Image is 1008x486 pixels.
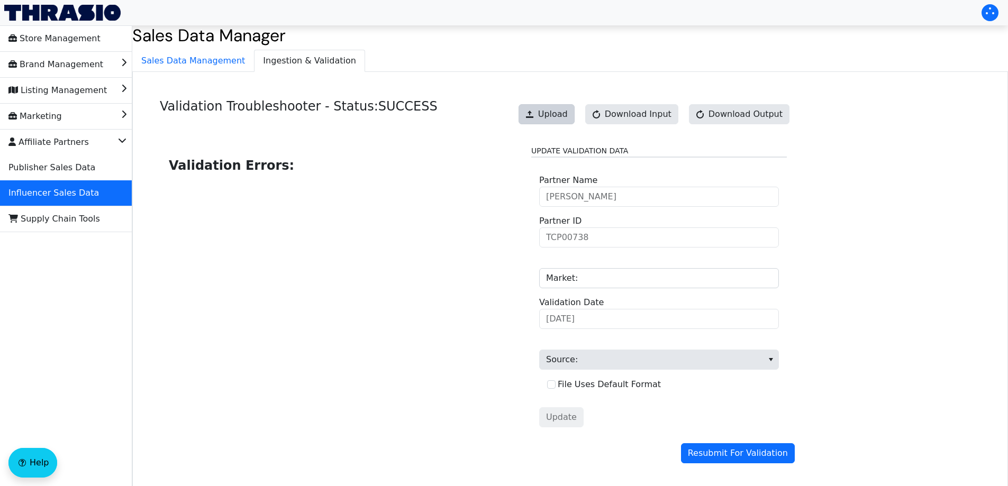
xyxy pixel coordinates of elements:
[8,108,62,125] span: Marketing
[539,215,582,227] label: Partner ID
[30,456,49,469] span: Help
[585,104,678,124] button: Download Input
[8,30,101,47] span: Store Management
[8,185,99,201] span: Influencer Sales Data
[169,156,514,175] h2: Validation Errors:
[689,104,789,124] button: Download Output
[8,210,100,227] span: Supply Chain Tools
[539,296,604,309] label: Validation Date
[605,108,671,121] span: Download Input
[8,448,57,478] button: Help floatingactionbutton
[763,350,778,369] button: select
[8,134,89,151] span: Affiliate Partners
[4,5,121,21] img: Thrasio Logo
[519,104,575,124] button: Upload
[538,108,568,121] span: Upload
[539,350,779,370] span: Source:
[8,56,103,73] span: Brand Management
[255,50,365,71] span: Ingestion & Validation
[8,82,107,99] span: Listing Management
[531,145,787,158] legend: Update Validation Data
[709,108,783,121] span: Download Output
[681,443,795,463] button: Resubmit For Validation
[133,50,253,71] span: Sales Data Management
[558,379,661,389] label: File Uses Default Format
[8,159,95,176] span: Publisher Sales Data
[132,25,1008,45] h2: Sales Data Manager
[688,447,788,460] span: Resubmit For Validation
[539,174,597,187] label: Partner Name
[160,99,438,133] h4: Validation Troubleshooter - Status: SUCCESS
